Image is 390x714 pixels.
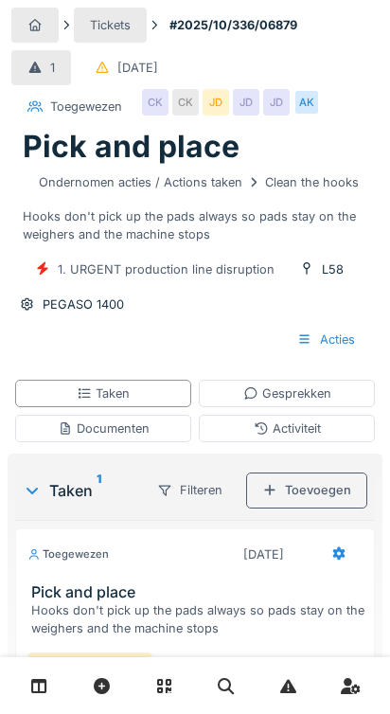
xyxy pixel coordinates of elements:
div: Acties [281,322,371,357]
div: JD [233,89,259,116]
div: Documenten [58,419,150,437]
div: JD [263,89,290,116]
div: Toegewezen [27,546,109,562]
div: Toegewezen [50,98,122,116]
h1: Pick and place [23,129,239,165]
div: L58 [322,260,344,278]
div: Ondernomen acties / Actions taken Clean the hooks [39,173,359,191]
div: 1 [50,59,55,77]
div: 1. URGENT production line disruption [58,260,275,278]
div: Filteren [141,473,239,508]
div: Tickets [90,16,131,34]
h3: Pick and place [31,583,366,601]
div: Taken [23,479,133,502]
div: AK [293,89,320,116]
div: [DATE] [243,545,284,563]
div: Hooks don't pick up the pads always so pads stay on the weighers and the machine stops [31,601,366,637]
div: CK [142,89,168,116]
div: JD [203,89,229,116]
div: Gesprekken [243,384,331,402]
div: Taken [77,384,130,402]
strong: #2025/10/336/06879 [162,16,305,34]
sup: 1 [97,479,101,502]
div: Activiteit [254,419,321,437]
div: CK [172,89,199,116]
div: [DATE] [117,59,158,77]
div: Toevoegen [246,473,367,508]
div: PEGASO 1400 [43,295,124,313]
div: Lijn Vrijgave [27,652,152,687]
div: Hooks don't pick up the pads always so pads stay on the weighers and the machine stops [23,165,367,244]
